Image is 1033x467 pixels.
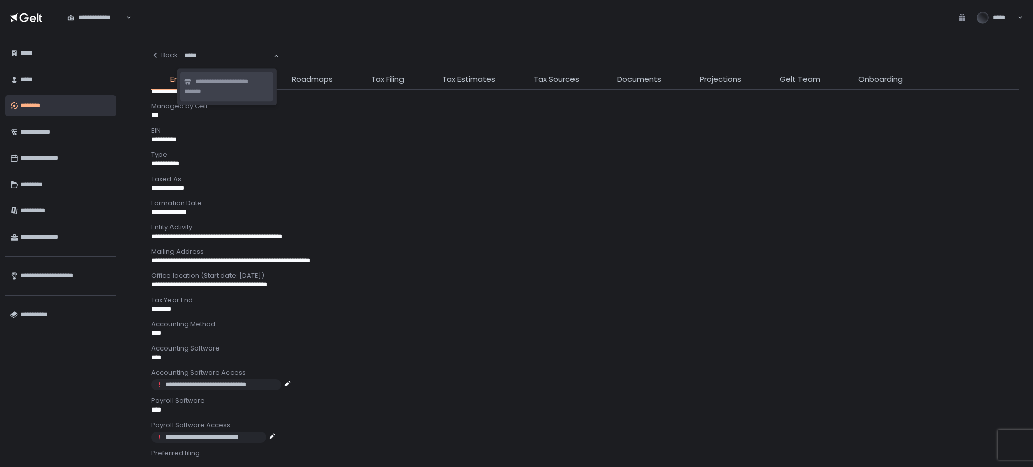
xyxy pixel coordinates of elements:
div: Type [151,150,1019,159]
div: Accounting Software [151,344,1019,353]
div: Payroll Software [151,396,1019,405]
input: Search for option [184,51,273,61]
div: Taxed As [151,174,1019,184]
div: Search for option [178,45,279,67]
button: Back [151,45,178,66]
div: Back [151,51,178,60]
span: Tax Sources [534,74,579,85]
div: Search for option [61,7,131,28]
div: Entity Activity [151,223,1019,232]
div: Preferred filing [151,449,1019,458]
div: Payroll Software Access [151,421,1019,430]
span: Tax Filing [371,74,404,85]
span: Entity [170,74,191,85]
div: EIN [151,126,1019,135]
span: Roadmaps [292,74,333,85]
span: Projections [700,74,741,85]
div: Mailing Address [151,247,1019,256]
span: Onboarding [858,74,903,85]
div: Tax Year End [151,296,1019,305]
div: Managed by Gelt [151,102,1019,111]
span: Tax Estimates [442,74,495,85]
div: Accounting Method [151,320,1019,329]
span: Documents [617,74,661,85]
span: Gelt Team [780,74,820,85]
div: Formation Date [151,199,1019,208]
div: Accounting Software Access [151,368,1019,377]
div: Office location (Start date: [DATE]) [151,271,1019,280]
